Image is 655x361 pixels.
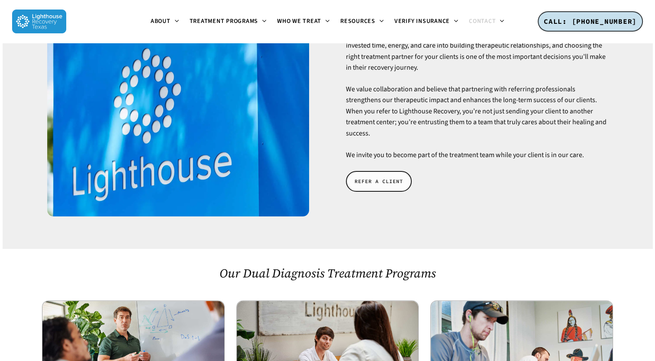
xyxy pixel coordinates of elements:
[538,11,643,32] a: CALL: [PHONE_NUMBER]
[346,19,606,72] span: At Lighthouse Recovery in [GEOGRAPHIC_DATA], [GEOGRAPHIC_DATA], we understand the weight of respo...
[544,17,637,26] span: CALL: [PHONE_NUMBER]
[394,17,450,26] span: Verify Insurance
[464,18,510,25] a: Contact
[346,150,584,160] span: We invite you to become part of the treatment team while your client is in our care.
[346,84,607,138] span: We value collaboration and believe that partnering with referring professionals strengthens our t...
[277,17,321,26] span: Who We Treat
[190,17,258,26] span: Treatment Programs
[389,18,464,25] a: Verify Insurance
[145,18,184,25] a: About
[355,177,403,186] span: REFER A CLIENT
[335,18,389,25] a: Resources
[272,18,335,25] a: Who We Treat
[151,17,171,26] span: About
[42,266,613,280] h2: Our Dual Diagnosis Treatment Programs
[12,10,66,33] img: Lighthouse Recovery Texas
[340,17,375,26] span: Resources
[346,171,412,192] a: REFER A CLIENT
[184,18,272,25] a: Treatment Programs
[469,17,496,26] span: Contact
